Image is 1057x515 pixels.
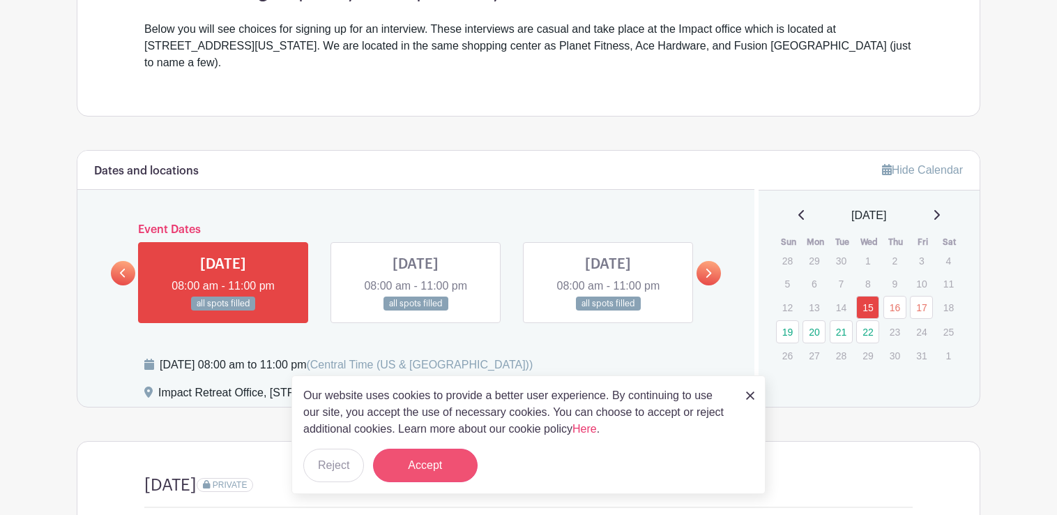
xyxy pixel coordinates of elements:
[937,345,960,366] p: 1
[883,273,906,294] p: 9
[160,357,533,373] div: [DATE] 08:00 am to 11:00 pm
[829,235,856,249] th: Tue
[803,345,826,366] p: 27
[883,345,906,366] p: 30
[856,250,879,271] p: 1
[910,273,933,294] p: 10
[572,423,597,435] a: Here
[937,321,960,343] p: 25
[937,273,960,294] p: 11
[144,475,197,495] h4: [DATE]
[803,273,826,294] p: 6
[803,320,826,343] a: 20
[830,320,853,343] a: 21
[303,387,731,438] p: Our website uses cookies to provide a better user experience. By continuing to use our site, you ...
[883,296,906,319] a: 16
[802,235,829,249] th: Mon
[883,321,906,343] p: 23
[775,235,803,249] th: Sun
[830,297,853,318] p: 14
[910,345,933,366] p: 31
[883,250,906,271] p: 2
[303,449,364,482] button: Reject
[937,250,960,271] p: 4
[776,273,799,294] p: 5
[373,449,478,482] button: Accept
[803,250,826,271] p: 29
[856,235,883,249] th: Wed
[776,320,799,343] a: 19
[856,345,879,366] p: 29
[135,223,697,237] h6: Event Dates
[144,21,913,71] div: Below you will see choices for signing up for an interview. These interviews are casual and take ...
[910,321,933,343] p: 24
[158,385,442,407] div: Impact Retreat Office, [STREET_ADDRESS][US_STATE]
[830,250,853,271] p: 30
[830,273,853,294] p: 7
[882,164,963,176] a: Hide Calendar
[830,345,853,366] p: 28
[883,235,910,249] th: Thu
[910,250,933,271] p: 3
[94,165,199,178] h6: Dates and locations
[213,480,248,490] span: PRIVATE
[856,296,879,319] a: 15
[776,345,799,366] p: 26
[746,391,754,400] img: close_button-5f87c8562297e5c2d7936805f587ecaba9071eb48480494691a3f1689db116b3.svg
[851,207,886,224] span: [DATE]
[909,235,936,249] th: Fri
[936,235,964,249] th: Sat
[937,297,960,318] p: 18
[776,250,799,271] p: 28
[910,296,933,319] a: 17
[776,297,799,318] p: 12
[856,273,879,294] p: 8
[306,359,533,371] span: (Central Time (US & [GEOGRAPHIC_DATA]))
[856,320,879,343] a: 22
[803,297,826,318] p: 13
